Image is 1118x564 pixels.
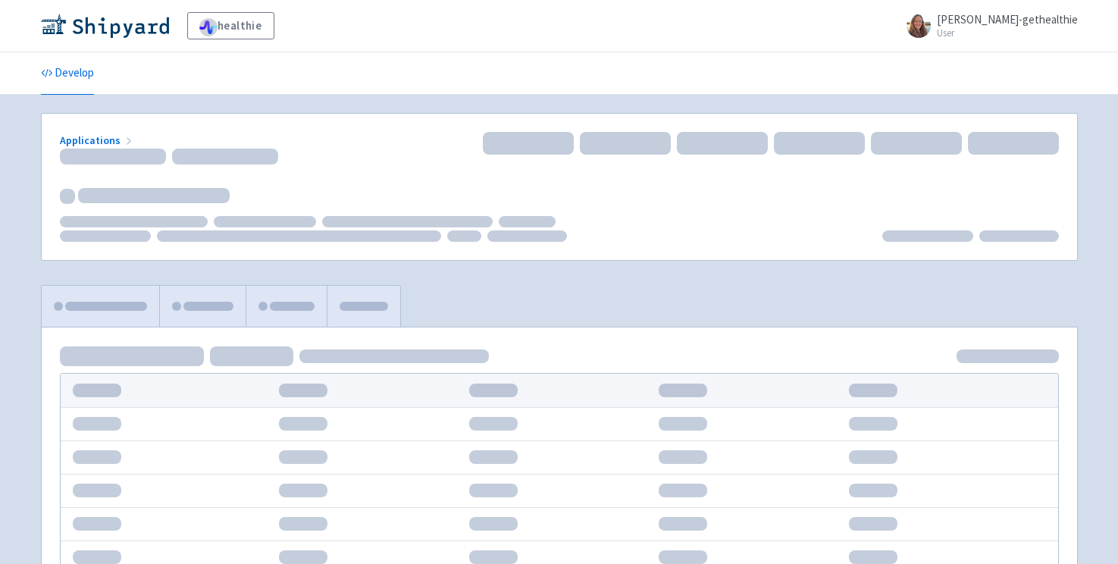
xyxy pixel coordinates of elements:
[937,12,1078,27] span: [PERSON_NAME]-gethealthie
[897,14,1078,38] a: [PERSON_NAME]-gethealthie User
[937,28,1078,38] small: User
[187,12,274,39] a: healthie
[41,14,169,38] img: Shipyard logo
[41,52,94,95] a: Develop
[60,133,135,147] a: Applications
